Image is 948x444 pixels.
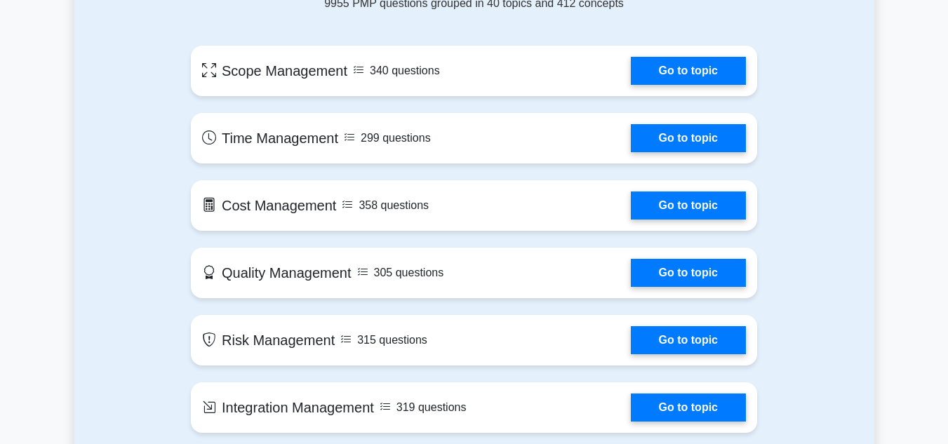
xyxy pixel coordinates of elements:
[631,326,746,354] a: Go to topic
[631,57,746,85] a: Go to topic
[631,124,746,152] a: Go to topic
[631,393,746,422] a: Go to topic
[631,191,746,220] a: Go to topic
[631,259,746,287] a: Go to topic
